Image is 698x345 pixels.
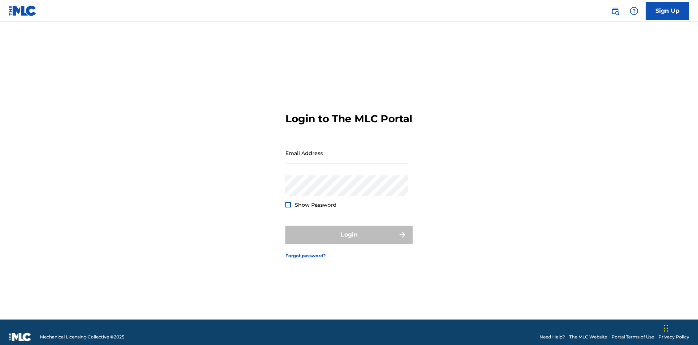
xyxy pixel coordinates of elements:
[662,310,698,345] iframe: Chat Widget
[285,253,326,259] a: Forgot password?
[608,4,622,18] a: Public Search
[569,334,607,340] a: The MLC Website
[611,7,619,15] img: search
[40,334,124,340] span: Mechanical Licensing Collective © 2025
[630,7,638,15] img: help
[295,202,337,208] span: Show Password
[646,2,689,20] a: Sign Up
[611,334,654,340] a: Portal Terms of Use
[658,334,689,340] a: Privacy Policy
[9,5,37,16] img: MLC Logo
[9,333,31,341] img: logo
[285,112,412,125] h3: Login to The MLC Portal
[627,4,641,18] div: Help
[539,334,565,340] a: Need Help?
[664,317,668,339] div: Drag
